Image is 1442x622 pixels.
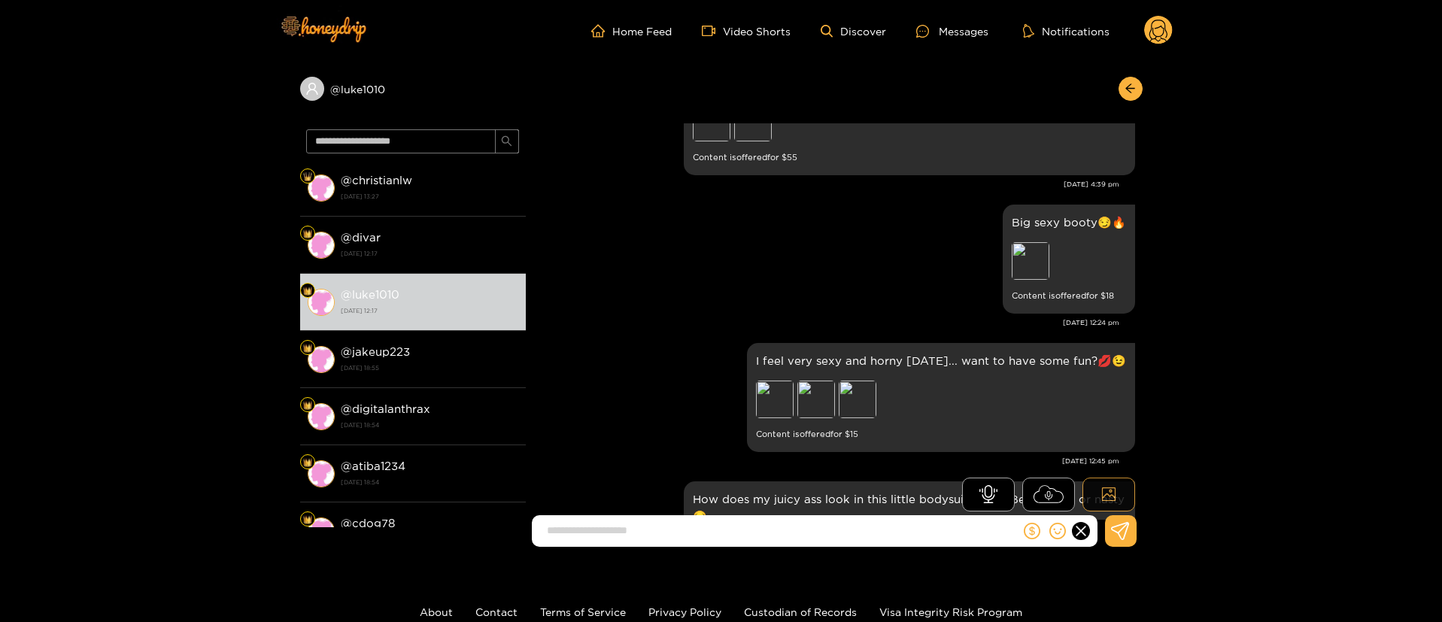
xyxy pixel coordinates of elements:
button: arrow-left [1119,77,1143,101]
a: Privacy Policy [648,606,721,617]
strong: @ jakeup223 [341,345,410,358]
span: arrow-left [1125,83,1136,96]
img: Fan Level [303,515,312,524]
p: I feel very sexy and horny [DATE]... want to have some fun?💋😉 [756,352,1126,369]
a: Terms of Service [540,606,626,617]
button: search [495,129,519,153]
img: Fan Level [303,172,312,181]
small: Content is offered for $ 18 [1012,287,1126,305]
div: [DATE] 12:45 pm [533,456,1119,466]
a: Contact [475,606,518,617]
img: Fan Level [303,401,312,410]
img: Fan Level [303,229,312,238]
p: Big sexy booty😏🔥 [1012,214,1126,231]
strong: [DATE] 18:54 [341,418,518,432]
strong: @ cdog78 [341,517,395,529]
div: [DATE] 12:24 pm [533,317,1119,328]
a: Discover [821,25,886,38]
a: Home Feed [591,24,672,38]
strong: @ atiba1234 [341,460,405,472]
img: conversation [308,346,335,373]
img: Fan Level [303,287,312,296]
img: Fan Level [303,344,312,353]
a: Video Shorts [702,24,791,38]
strong: [DATE] 12:17 [341,304,518,317]
span: video-camera [702,24,723,38]
img: conversation [308,289,335,316]
span: smile [1049,523,1066,539]
a: Custodian of Records [744,606,857,617]
div: Messages [916,23,988,40]
img: conversation [308,517,335,545]
a: Visa Integrity Risk Program [879,606,1022,617]
strong: @ christianlw [341,174,412,187]
strong: @ digitalanthrax [341,402,430,415]
span: dollar [1024,523,1040,539]
img: conversation [308,232,335,259]
strong: [DATE] 13:27 [341,190,518,203]
a: About [420,606,453,617]
small: Content is offered for $ 55 [693,149,1126,166]
img: Fan Level [303,458,312,467]
strong: [DATE] 12:17 [341,247,518,260]
img: conversation [308,403,335,430]
img: conversation [308,460,335,487]
strong: @ divar [341,231,381,244]
span: home [591,24,612,38]
strong: @ luke1010 [341,288,399,301]
strong: [DATE] 18:54 [341,475,518,489]
img: conversation [308,174,335,202]
div: Jul. 29, 12:45 pm [747,343,1135,452]
span: search [501,135,512,148]
div: @luke1010 [300,77,526,101]
span: user [305,82,319,96]
button: Notifications [1019,23,1114,38]
div: Jul. 28, 12:24 pm [1003,205,1135,314]
div: [DATE] 4:39 pm [533,179,1119,190]
button: dollar [1021,520,1043,542]
small: Content is offered for $ 15 [756,426,1126,443]
strong: [DATE] 18:55 [341,361,518,375]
